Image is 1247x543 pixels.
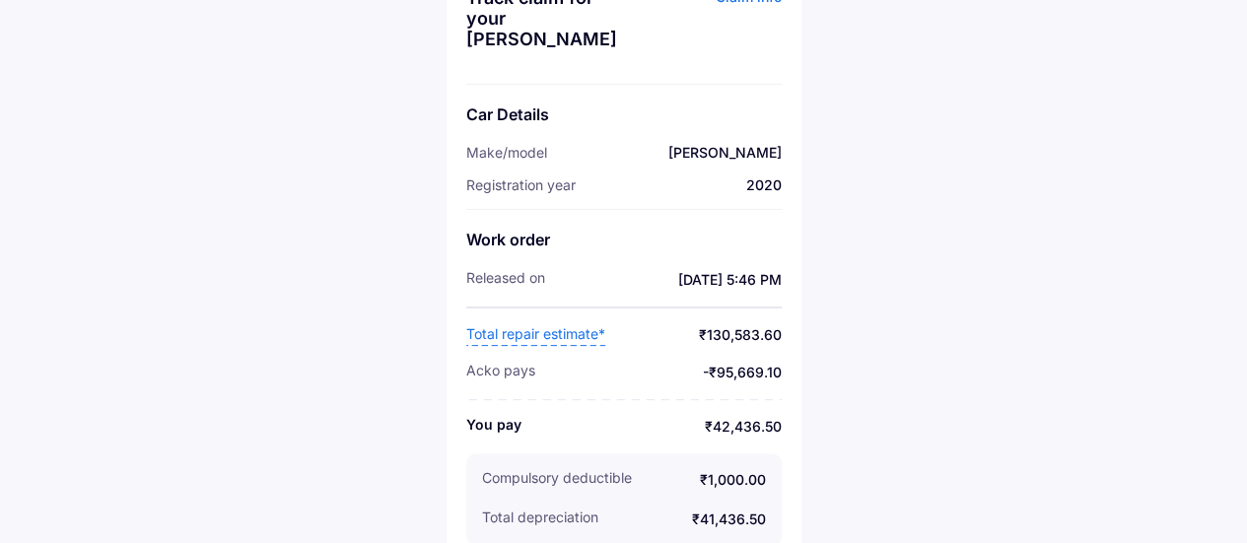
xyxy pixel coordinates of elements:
div: Work order [466,230,782,249]
span: - ₹95,669.10 [555,362,782,383]
span: Compulsory deductible [482,469,632,491]
span: Total repair estimate* [466,324,605,346]
span: [DATE] 5:46 PM [565,269,782,291]
div: Car Details [466,104,782,124]
span: ₹1,000.00 [652,469,766,491]
span: ₹41,436.50 [618,509,766,530]
span: ACKO pays [466,362,535,383]
span: Make/model [466,144,547,161]
span: 2020 [746,176,782,193]
span: [PERSON_NAME] [668,144,782,161]
span: Released on [466,269,545,291]
span: Registration year [466,176,576,193]
span: ₹42,436.50 [541,416,782,438]
span: Total depreciation [482,509,598,530]
span: You pay [466,416,521,438]
span: ₹130,583.60 [625,324,782,346]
